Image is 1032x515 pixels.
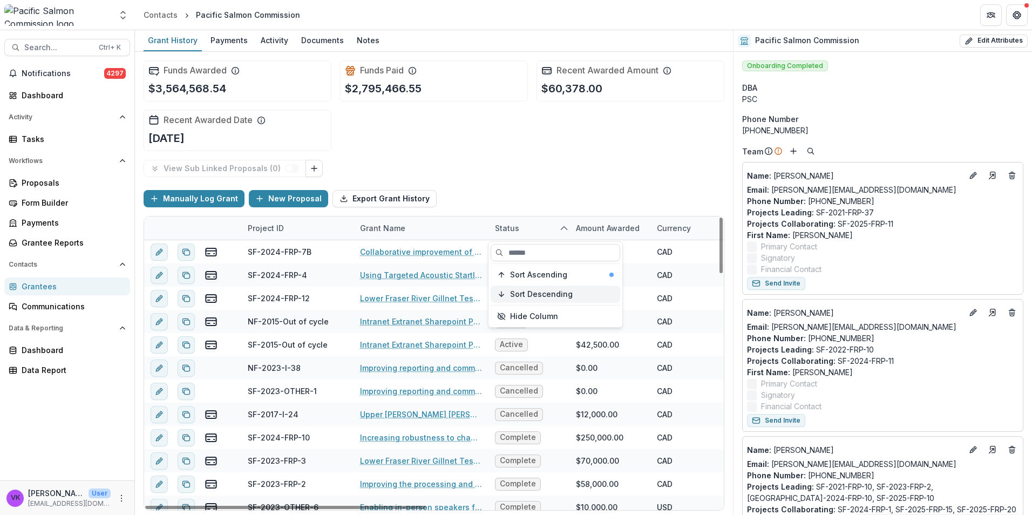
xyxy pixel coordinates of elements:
[360,502,482,513] a: Enabling in-person speakers for the PSC seminar at the 2023 and 2024 post season meetings
[650,222,697,234] div: Currency
[4,341,130,359] a: Dashboard
[104,68,126,79] span: 4297
[747,344,1019,355] p: SF-2022-FRP-10
[151,313,168,330] button: edit
[178,360,195,377] button: Duplicate proposal
[747,414,805,427] button: Send Invite
[164,164,285,173] p: View Sub Linked Proposals ( 0 )
[804,145,817,158] button: Search
[747,368,790,377] span: First Name :
[747,321,956,333] a: Email: [PERSON_NAME][EMAIL_ADDRESS][DOMAIN_NAME]
[984,167,1001,184] a: Go to contact
[22,133,121,145] div: Tasks
[4,256,130,273] button: Open Contacts
[747,170,962,181] a: Name: [PERSON_NAME]
[205,478,218,491] button: view-payments
[747,229,1019,241] p: [PERSON_NAME]
[960,35,1028,48] button: Edit Attributes
[500,363,538,372] span: Cancelled
[151,476,168,493] button: edit
[332,190,437,207] button: Export Grant History
[747,219,836,228] span: Projects Collaborating :
[139,7,304,23] nav: breadcrumb
[510,290,573,299] span: Sort Descending
[205,246,218,259] button: view-payments
[4,320,130,337] button: Open Data & Reporting
[151,383,168,400] button: edit
[4,152,130,170] button: Open Workflows
[360,432,482,443] a: Increasing robustness to changing river conditions at the [GEOGRAPHIC_DATA] Site: Bank Remediatio...
[248,246,311,257] div: SF-2024-FRP-7B
[761,241,817,252] span: Primary Contact
[144,190,245,207] button: Manually Log Grant
[556,65,658,76] h2: Recent Awarded Amount
[4,4,111,26] img: Pacific Salmon Commission logo
[491,266,620,283] button: Sort Ascending
[151,429,168,446] button: edit
[747,355,1019,367] p: SF-2024-FRP-11
[569,216,650,240] div: Amount Awarded
[488,216,569,240] div: Status
[206,32,252,48] div: Payments
[248,478,306,490] div: SF-2023-FRP-2
[89,489,111,498] p: User
[360,293,482,304] a: Lower Fraser River Gillnet Test Fishery Site Evaluation
[11,494,20,502] div: Victor Keong
[4,234,130,252] a: Grantee Reports
[178,290,195,307] button: Duplicate proposal
[747,471,806,480] span: Phone Number :
[24,43,92,52] span: Search...
[747,171,771,180] span: Name :
[747,470,1019,481] p: [PHONE_NUMBER]
[144,32,202,48] div: Grant History
[761,401,821,412] span: Financial Contact
[360,362,482,374] a: Improving reporting and communications support for PSC panels and committees
[510,270,567,280] span: Sort Ascending
[787,145,800,158] button: Add
[500,479,536,489] span: Complete
[22,237,121,248] div: Grantee Reports
[569,222,646,234] div: Amount Awarded
[196,9,300,21] div: Pacific Salmon Commission
[984,441,1001,458] a: Go to contact
[164,115,253,125] h2: Recent Awarded Date
[248,409,298,420] div: SF-2017-I-24
[747,367,1019,378] p: [PERSON_NAME]
[248,385,317,397] div: SF-2023-OTHER-1
[747,333,1019,344] p: [PHONE_NUMBER]
[22,90,121,101] div: Dashboard
[354,216,488,240] div: Grant Name
[761,252,795,263] span: Signatory
[241,216,354,240] div: Project ID
[360,478,482,490] a: Improving the processing and analysis of hydroacoustic data at Mission by recoding the Flux Estim...
[1006,169,1019,182] button: Deletes
[144,160,306,177] button: View Sub Linked Proposals (0)
[248,269,307,281] div: SF-2024-FRP-4
[178,476,195,493] button: Duplicate proposal
[657,409,673,420] div: CAD
[205,408,218,421] button: view-payments
[747,307,962,319] a: Name: [PERSON_NAME]
[761,378,817,389] span: Primary Contact
[747,334,806,343] span: Phone Number :
[742,93,1023,105] div: PSC
[747,207,1019,218] p: SF-2021-FRP-37
[747,482,814,491] span: Projects Leading :
[164,65,227,76] h2: Funds Awarded
[747,322,769,331] span: Email:
[22,281,121,292] div: Grantees
[178,267,195,284] button: Duplicate proposal
[205,338,218,351] button: view-payments
[657,502,673,513] div: USD
[4,39,130,56] button: Search...
[9,157,115,165] span: Workflows
[22,217,121,228] div: Payments
[9,261,115,268] span: Contacts
[22,301,121,312] div: Communications
[747,231,790,240] span: First Name :
[650,216,731,240] div: Currency
[345,80,422,97] p: $2,795,466.55
[657,269,673,281] div: CAD
[360,409,482,420] a: Upper [PERSON_NAME] [PERSON_NAME] and Recapture of Fraser Sockeye and Pink Salmon to Evaluate Dai...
